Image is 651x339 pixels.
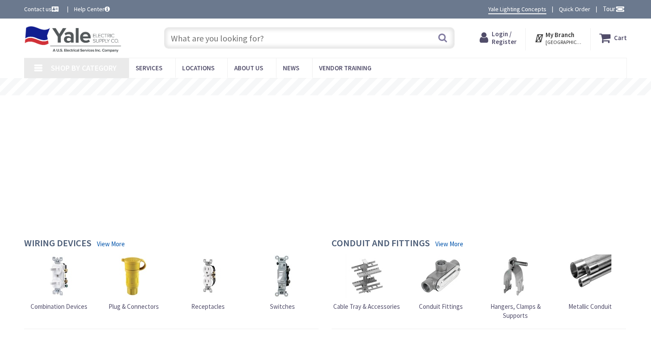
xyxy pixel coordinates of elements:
[494,254,537,298] img: Hangers, Clamps & Supports
[74,5,110,13] a: Help Center
[614,30,627,46] strong: Cart
[534,30,582,46] div: My Branch [GEOGRAPHIC_DATA], [GEOGRAPHIC_DATA]
[24,26,121,53] img: Yale Electric Supply Co.
[182,64,214,72] span: Locations
[108,302,159,311] span: Plug & Connectors
[31,302,87,311] span: Combination Devices
[112,254,155,298] img: Plug & Connectors
[568,254,612,311] a: Metallic Conduit Metallic Conduit
[546,31,574,39] strong: My Branch
[97,239,125,248] a: View More
[419,254,462,298] img: Conduit Fittings
[37,254,81,298] img: Combination Devices
[51,63,117,73] span: Shop By Category
[261,254,304,311] a: Switches Switches
[345,254,388,298] img: Cable Tray & Accessories
[186,254,229,311] a: Receptacles Receptacles
[333,254,400,311] a: Cable Tray & Accessories Cable Tray & Accessories
[419,302,463,311] span: Conduit Fittings
[492,30,517,46] span: Login / Register
[319,64,372,72] span: Vendor Training
[24,5,60,13] a: Contact us
[234,64,263,72] span: About Us
[283,64,299,72] span: News
[186,254,229,298] img: Receptacles
[332,238,430,250] h4: Conduit and Fittings
[136,64,162,72] span: Services
[546,39,582,46] span: [GEOGRAPHIC_DATA], [GEOGRAPHIC_DATA]
[191,302,225,311] span: Receptacles
[490,302,541,320] span: Hangers, Clamps & Supports
[333,302,400,311] span: Cable Tray & Accessories
[164,27,455,49] input: What are you looking for?
[108,254,159,311] a: Plug & Connectors Plug & Connectors
[599,30,627,46] a: Cart
[480,30,517,46] a: Login / Register
[488,5,546,14] a: Yale Lighting Concepts
[261,254,304,298] img: Switches
[419,254,463,311] a: Conduit Fittings Conduit Fittings
[31,254,87,311] a: Combination Devices Combination Devices
[270,302,295,311] span: Switches
[480,254,551,320] a: Hangers, Clamps & Supports Hangers, Clamps & Supports
[559,5,590,13] a: Quick Order
[603,5,625,13] span: Tour
[435,239,463,248] a: View More
[568,302,612,311] span: Metallic Conduit
[24,238,91,250] h4: Wiring Devices
[568,254,611,298] img: Metallic Conduit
